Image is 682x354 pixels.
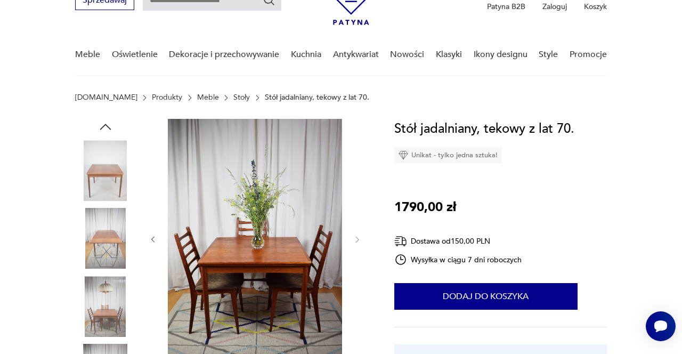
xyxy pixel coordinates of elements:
a: Oświetlenie [112,34,158,75]
a: Produkty [152,93,182,102]
div: Dostawa od 150,00 PLN [394,235,522,248]
p: Stół jadalniany, tekowy z lat 70. [265,93,369,102]
p: Koszyk [584,2,607,12]
p: Patyna B2B [487,2,525,12]
a: Promocje [570,34,607,75]
a: Antykwariat [333,34,379,75]
img: Ikona diamentu [399,150,408,160]
a: Meble [197,93,219,102]
a: Ikony designu [474,34,527,75]
a: [DOMAIN_NAME] [75,93,137,102]
div: Wysyłka w ciągu 7 dni roboczych [394,253,522,266]
img: Zdjęcie produktu Stół jadalniany, tekowy z lat 70. [75,140,136,201]
iframe: Smartsupp widget button [646,311,676,341]
img: Zdjęcie produktu Stół jadalniany, tekowy z lat 70. [75,208,136,269]
a: Stoły [233,93,250,102]
a: Style [539,34,558,75]
div: Unikat - tylko jedna sztuka! [394,147,502,163]
a: Klasyki [436,34,462,75]
h1: Stół jadalniany, tekowy z lat 70. [394,119,574,139]
a: Dekoracje i przechowywanie [169,34,279,75]
img: Zdjęcie produktu Stół jadalniany, tekowy z lat 70. [75,276,136,337]
a: Nowości [390,34,424,75]
p: 1790,00 zł [394,197,456,218]
img: Ikona dostawy [394,235,407,248]
p: Zaloguj [542,2,567,12]
a: Kuchnia [291,34,321,75]
a: Meble [75,34,100,75]
button: Dodaj do koszyka [394,283,578,310]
